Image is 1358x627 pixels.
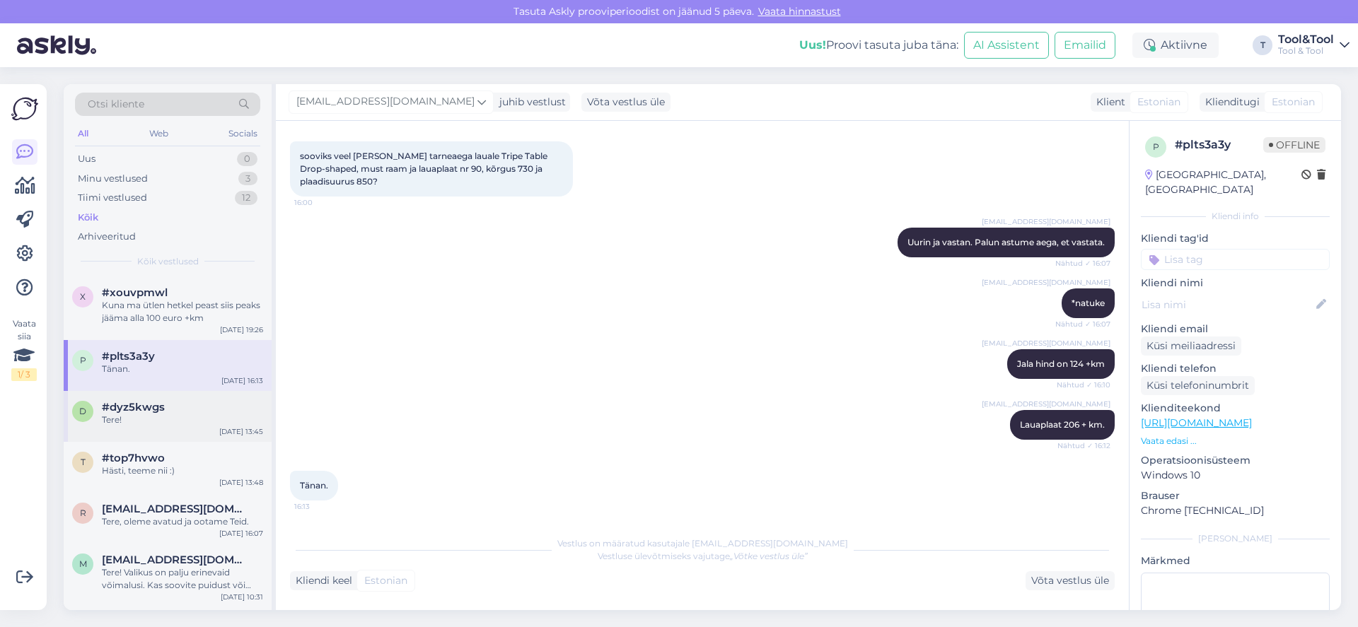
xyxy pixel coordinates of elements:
span: m [79,558,87,569]
p: Windows 10 [1141,468,1330,483]
span: #dyz5kwgs [102,401,165,414]
a: [URL][DOMAIN_NAME] [1141,416,1252,429]
div: 12 [235,191,257,205]
div: Proovi tasuta juba täna: [799,37,958,54]
span: Offline [1263,137,1325,153]
div: Võta vestlus üle [581,93,671,112]
span: p [80,355,86,365]
p: Kliendi nimi [1141,276,1330,291]
div: Küsi telefoninumbrit [1141,376,1255,395]
span: [EMAIL_ADDRESS][DOMAIN_NAME] [296,94,475,110]
div: Tere! [102,414,263,426]
p: Brauser [1141,488,1330,503]
span: Estonian [364,573,407,588]
a: Vaata hinnastust [754,5,845,18]
div: Küsi meiliaadressi [1141,336,1241,356]
span: sooviks veel [PERSON_NAME] tarneaega lauale Tripe Table Drop-shaped, must raam ja lauaplaat nr 90... [300,151,550,187]
div: [DATE] 19:26 [220,324,263,335]
button: AI Assistent [964,32,1049,59]
span: Nähtud ✓ 16:10 [1057,380,1110,390]
div: 1 / 3 [11,368,37,381]
span: [EMAIL_ADDRESS][DOMAIN_NAME] [982,338,1110,348]
span: #top7hvwo [102,452,165,464]
span: 16:00 [294,197,347,208]
span: Nähtud ✓ 16:07 [1055,258,1110,269]
div: Tool&Tool [1278,34,1334,45]
span: t [81,457,86,467]
div: juhib vestlust [494,95,566,110]
div: [DATE] 16:13 [221,375,263,386]
i: „Võtke vestlus üle” [730,551,808,561]
p: Kliendi tag'id [1141,231,1330,246]
span: Estonian [1272,95,1315,110]
button: Emailid [1055,32,1115,59]
span: Kõik vestlused [137,255,199,268]
span: p [1153,141,1159,152]
p: Klienditeekond [1141,401,1330,416]
div: Tool & Tool [1278,45,1334,57]
span: Vestlus on määratud kasutajale [EMAIL_ADDRESS][DOMAIN_NAME] [557,538,848,549]
input: Lisa nimi [1142,297,1313,312]
div: # plts3a3y [1175,136,1263,153]
div: T [1253,35,1272,55]
div: Kuna ma ütlen hetkel peast siis peaks jääma alla 100 euro +km [102,299,263,324]
div: Kliendi keel [290,573,352,588]
div: Tere! Valikus on palju erinevaid võimalusi. Kas soovite puidust või metallist raamiga? Kas istmel... [102,566,263,592]
div: Klient [1091,95,1125,110]
input: Lisa tag [1141,249,1330,270]
span: Uurin ja vastan. Palun astume aega, et vastata. [907,237,1105,247]
p: Kliendi telefon [1141,361,1330,376]
span: Otsi kliente [88,97,144,112]
span: #plts3a3y [102,350,155,363]
span: 16:13 [294,501,347,512]
div: Kliendi info [1141,210,1330,223]
div: Kõik [78,211,98,225]
div: Võta vestlus üle [1026,571,1115,590]
span: #xouvpmwl [102,286,168,299]
div: Hästi, teeme nii :) [102,464,263,477]
a: Tool&ToolTool & Tool [1278,34,1350,57]
div: [PERSON_NAME] [1141,532,1330,545]
img: Askly Logo [11,95,38,122]
span: [EMAIL_ADDRESS][DOMAIN_NAME] [982,399,1110,409]
span: margus@gardenistas.eu [102,553,249,566]
div: 3 [238,172,257,186]
p: Vaata edasi ... [1141,435,1330,447]
span: [EMAIL_ADDRESS][DOMAIN_NAME] [982,277,1110,288]
div: Tänan. [102,363,263,375]
div: Web [146,124,171,143]
div: Vaata siia [11,317,37,381]
div: Uus [78,152,95,166]
div: All [75,124,91,143]
span: x [80,291,86,302]
p: Operatsioonisüsteem [1141,453,1330,468]
p: Märkmed [1141,553,1330,568]
span: reilikakrims@gmail.com [102,503,249,515]
div: Socials [226,124,260,143]
span: d [79,406,86,416]
span: Estonian [1137,95,1180,110]
p: Chrome [TECHNICAL_ID] [1141,503,1330,518]
div: [DATE] 13:48 [219,477,263,488]
span: Nähtud ✓ 16:12 [1057,440,1110,451]
b: Uus! [799,38,826,52]
span: Lauaplaat 206 + km. [1020,419,1105,430]
div: [DATE] 13:45 [219,426,263,437]
div: 0 [237,152,257,166]
div: Arhiveeritud [78,230,136,244]
span: [EMAIL_ADDRESS][DOMAIN_NAME] [982,216,1110,227]
div: Minu vestlused [78,172,148,186]
div: Tiimi vestlused [78,191,147,205]
span: r [80,508,86,518]
span: Vestluse ülevõtmiseks vajutage [598,551,808,561]
span: Tänan. [300,480,328,491]
div: [DATE] 16:07 [219,528,263,539]
p: Kliendi email [1141,322,1330,336]
span: *natuke [1072,298,1105,308]
div: [GEOGRAPHIC_DATA], [GEOGRAPHIC_DATA] [1145,168,1301,197]
div: Aktiivne [1132,33,1219,58]
div: [DATE] 10:31 [221,592,263,602]
span: Jala hind on 124 +km [1017,358,1105,369]
span: Nähtud ✓ 16:07 [1055,319,1110,329]
div: Tere, oleme avatud ja ootame Teid. [102,515,263,528]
